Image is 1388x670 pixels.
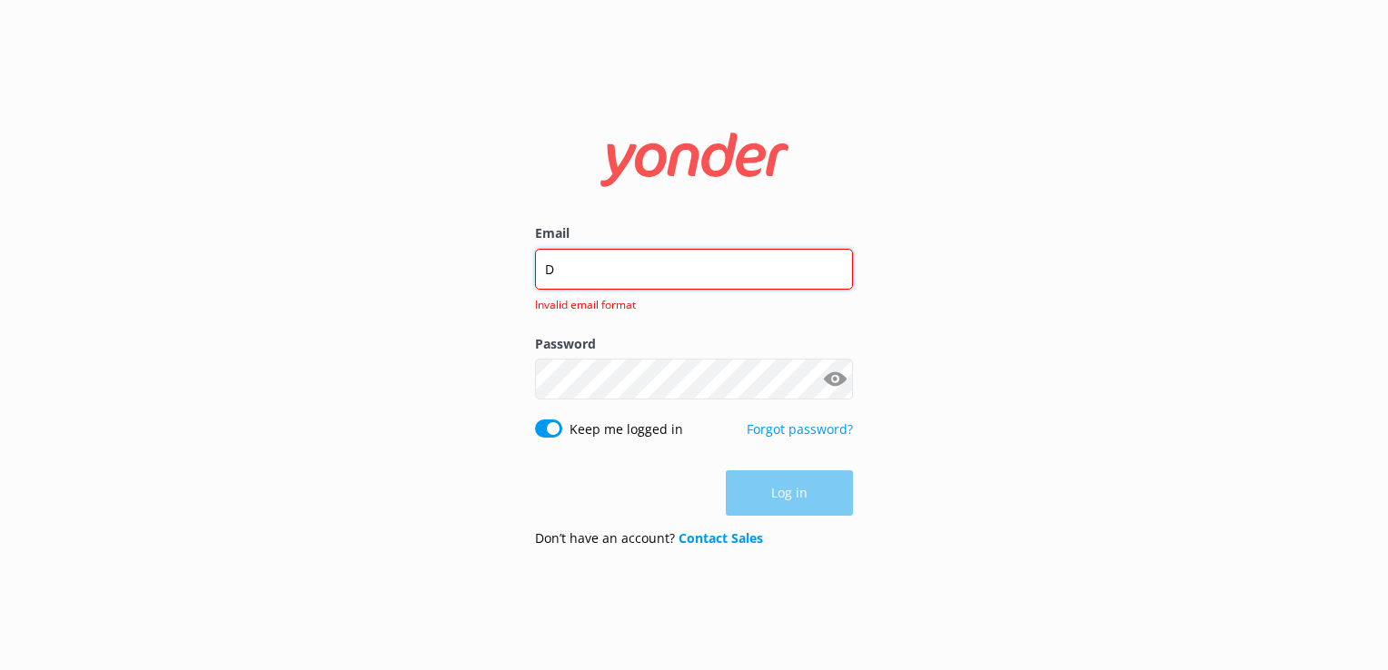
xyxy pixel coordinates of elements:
[535,296,842,313] span: Invalid email format
[535,334,853,354] label: Password
[817,361,853,398] button: Show password
[570,419,683,439] label: Keep me logged in
[679,529,763,547] a: Contact Sales
[747,420,853,438] a: Forgot password?
[535,249,853,290] input: user@emailaddress.com
[535,223,853,243] label: Email
[535,528,763,548] p: Don’t have an account?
